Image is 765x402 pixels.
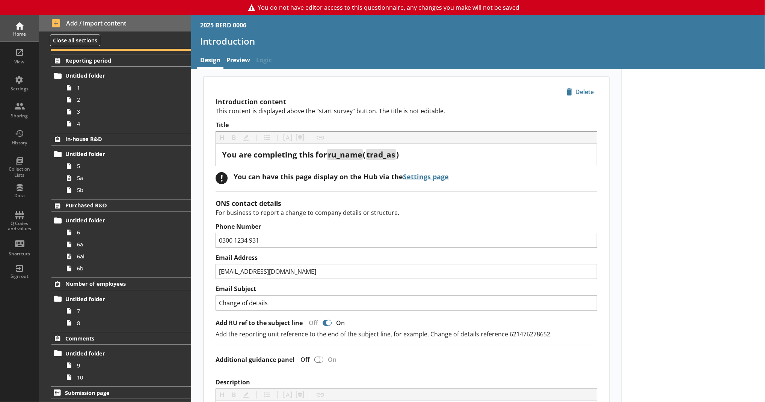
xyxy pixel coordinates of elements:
a: 8 [63,317,191,329]
div: You can have this page display on the Hub via the [234,172,449,181]
a: 6ai [63,250,191,262]
span: In-house R&D [65,135,166,142]
span: ru_name [328,149,362,160]
h1: Introduction [200,35,756,47]
li: Untitled folder55a5b [55,148,192,196]
a: Untitled folder [51,347,191,359]
span: Delete [563,86,597,98]
a: Purchased R&D [51,199,191,212]
span: ) [396,149,399,160]
a: Untitled folder [51,70,191,82]
span: You are completing this for [222,149,327,160]
a: 1 [63,82,191,94]
a: Untitled folder [51,148,191,160]
a: Submission page [51,386,191,399]
span: 8 [77,319,169,327]
span: 5b [77,186,169,193]
button: Add / import content [39,15,191,31]
h2: Introduction content [216,97,597,106]
a: 5b [63,184,191,196]
h2: ONS contact details [216,199,597,208]
div: Data [6,193,33,199]
div: On [333,319,351,327]
button: Delete [563,85,597,98]
a: Number of employees [51,277,191,290]
div: View [6,59,33,65]
a: 10 [63,371,191,383]
span: 6ai [77,253,169,260]
label: Title [216,121,597,129]
span: Untitled folder [65,150,166,157]
p: This content is displayed above the “start survey” button. The title is not editable. [216,107,597,115]
p: For business to report a change to company details or structure. [216,208,597,217]
span: 7 [77,307,169,315]
span: Reporting period [65,57,166,64]
div: Shortcuts [6,251,33,257]
span: Number of employees [65,280,166,287]
a: 5a [63,172,191,184]
li: In-house R&DUntitled folder55a5b [39,133,191,196]
label: Email Subject [216,285,597,293]
span: Untitled folder [65,72,166,79]
span: 4 [77,120,169,127]
div: Settings [6,86,33,92]
a: Reporting period [51,54,191,67]
p: Add the reporting unit reference to the end of the subject line, for example, Change of details r... [216,330,597,338]
a: 6 [63,226,191,238]
li: CommentsUntitled folder910 [39,332,191,383]
span: Purchased R&D [65,202,166,209]
a: 3 [63,106,191,118]
li: Untitled folder66a6ai6b [55,214,192,274]
div: Off [303,319,321,327]
span: Untitled folder [65,217,166,224]
span: 5a [77,174,169,181]
span: 2 [77,96,169,103]
div: On [325,355,343,364]
label: Phone Number [216,223,597,231]
a: Untitled folder [51,293,191,305]
li: Untitled folder910 [55,347,192,383]
span: Comments [65,335,166,342]
span: 6b [77,265,169,272]
div: Q Codes and values [6,221,33,232]
a: Design [197,53,223,69]
a: Preview [223,53,253,69]
li: Untitled folder1234 [55,70,192,130]
a: 4 [63,118,191,130]
label: Additional guidance panel [216,356,294,364]
span: 9 [77,362,169,369]
span: 5 [77,162,169,169]
label: Add RU ref to the subject line [216,319,303,327]
label: Email Address [216,254,597,262]
div: Off [294,355,313,364]
a: 7 [63,305,191,317]
a: 5 [63,160,191,172]
button: Close all sections [50,34,100,46]
a: Comments [51,332,191,345]
div: Sign out [6,273,33,279]
span: Logic [253,53,275,69]
span: 3 [77,108,169,115]
span: 10 [77,374,169,381]
a: In-house R&D [51,133,191,145]
div: Sharing [6,113,33,119]
div: 2025 BERD 0006 [200,21,246,29]
a: 6b [63,262,191,274]
li: Number of employeesUntitled folder78 [39,277,191,329]
span: 1 [77,84,169,91]
span: Submission page [65,389,166,396]
div: History [6,140,33,146]
li: Purchased R&DUntitled folder66a6ai6b [39,199,191,274]
a: 6a [63,238,191,250]
div: Home [6,31,33,37]
span: Add / import content [52,19,179,27]
span: Untitled folder [65,295,166,303]
a: 2 [63,94,191,106]
span: trad_as [367,149,395,160]
a: 9 [63,359,191,371]
div: ! [216,172,228,184]
label: Description [216,378,597,386]
span: ( [363,149,366,160]
div: Collection Lists [6,166,33,178]
li: Untitled folder78 [55,293,192,329]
